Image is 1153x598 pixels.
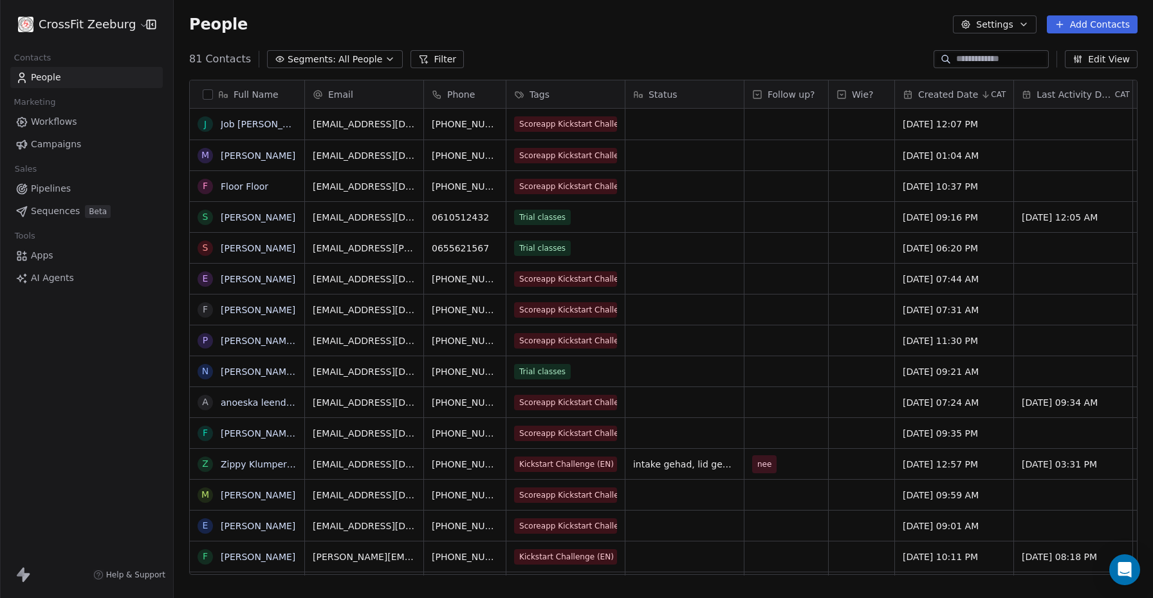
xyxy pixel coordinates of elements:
[514,271,617,287] span: Scoreapp Kickstart Challenge
[895,80,1013,108] div: Created DateCAT
[918,88,978,101] span: Created Date
[514,148,617,163] span: Scoreapp Kickstart Challenge
[313,304,416,316] span: [EMAIL_ADDRESS][DOMAIN_NAME]
[203,426,208,440] div: f
[313,118,416,131] span: [EMAIL_ADDRESS][DOMAIN_NAME]
[313,520,416,532] span: [EMAIL_ADDRESS][DOMAIN_NAME]
[106,570,165,580] span: Help & Support
[221,367,373,377] a: [PERSON_NAME] [PERSON_NAME]
[10,178,163,199] a: Pipelines
[10,245,163,266] a: Apps
[15,14,137,35] button: CrossFit Zeeburg
[31,271,74,285] span: AI Agents
[514,395,617,410] span: Scoreapp Kickstart Challenge
[514,549,617,565] span: Kickstart Challenge (EN)
[221,243,295,253] a: [PERSON_NAME]
[432,365,498,378] span: [PHONE_NUMBER]
[221,397,300,408] a: anoeska leenders
[203,210,208,224] div: S
[31,182,71,195] span: Pipelines
[514,116,617,132] span: Scoreapp Kickstart Challenge
[1065,50,1138,68] button: Edit View
[203,334,208,347] div: P
[288,53,336,66] span: Segments:
[953,15,1036,33] button: Settings
[649,88,678,101] span: Status
[829,80,894,108] div: Wie?
[313,396,416,409] span: [EMAIL_ADDRESS][DOMAIN_NAME]
[221,119,312,129] a: Job [PERSON_NAME]
[903,242,1006,255] span: [DATE] 06:20 PM
[31,138,81,151] span: Campaigns
[221,150,295,161] a: [PERSON_NAME]
[204,118,207,131] div: J
[203,179,208,193] div: F
[903,304,1006,316] span: [DATE] 07:31 AM
[203,550,208,563] div: F
[514,457,617,472] span: Kickstart Challenge (EN)
[903,550,1006,563] span: [DATE] 10:11 PM
[514,240,571,256] span: Trial classes
[432,180,498,193] span: [PHONE_NUMBER]
[39,16,136,33] span: CrossFit Zeeburg
[432,489,498,502] span: [PHONE_NUMBER]
[1014,80,1132,108] div: Last Activity DateCAT
[9,159,42,179] span: Sales
[1115,89,1130,100] span: CAT
[10,111,163,132] a: Workflows
[221,521,295,531] a: [PERSON_NAME]
[203,241,208,255] div: S
[506,80,625,108] div: Tags
[432,396,498,409] span: [PHONE_NUMBER]
[768,88,815,101] span: Follow up?
[221,212,295,222] a: [PERSON_NAME]
[221,181,268,192] a: Floor Floor
[1022,396,1125,409] span: [DATE] 09:34 AM
[744,80,828,108] div: Follow up?
[514,302,617,318] span: Scoreapp Kickstart Challenge
[432,118,498,131] span: [PHONE_NUMBER]
[313,242,416,255] span: [EMAIL_ADDRESS][PERSON_NAME][DOMAIN_NAME]
[514,333,617,349] span: Scoreapp Kickstart Challenge
[313,334,416,347] span: [EMAIL_ADDRESS][DOMAIN_NAME]
[201,149,209,162] div: M
[313,365,416,378] span: [EMAIL_ADDRESS][DOMAIN_NAME]
[8,48,57,68] span: Contacts
[633,458,736,471] span: intake gehad, lid geworden
[447,88,475,101] span: Phone
[313,180,416,193] span: [EMAIL_ADDRESS][DOMAIN_NAME]
[31,115,77,129] span: Workflows
[432,211,498,224] span: 0610512432
[903,149,1006,162] span: [DATE] 01:04 AM
[313,550,416,563] span: [PERSON_NAME][EMAIL_ADDRESS][PERSON_NAME][DOMAIN_NAME]
[1022,550,1125,563] span: [DATE] 08:18 PM
[432,304,498,316] span: [PHONE_NUMBER]
[190,109,305,575] div: grid
[190,80,304,108] div: Full Name
[18,17,33,32] img: logo%20website.jpg
[410,50,464,68] button: Filter
[903,427,1006,440] span: [DATE] 09:35 PM
[514,518,617,534] span: Scoreapp Kickstart Challenge
[903,365,1006,378] span: [DATE] 09:21 AM
[31,249,53,262] span: Apps
[313,489,416,502] span: [EMAIL_ADDRESS][DOMAIN_NAME]
[221,490,295,500] a: [PERSON_NAME]
[313,273,416,285] span: [EMAIL_ADDRESS][DOMAIN_NAME]
[221,305,295,315] a: [PERSON_NAME]
[1047,15,1138,33] button: Add Contacts
[31,204,80,218] span: Sequences
[221,428,373,439] a: [PERSON_NAME] [PERSON_NAME]
[313,211,416,224] span: [EMAIL_ADDRESS][DOMAIN_NAME]
[203,272,208,285] div: E
[10,201,163,222] a: SequencesBeta
[313,458,416,471] span: [EMAIL_ADDRESS][DOMAIN_NAME]
[852,88,873,101] span: Wie?
[93,570,165,580] a: Help & Support
[85,205,111,218] span: Beta
[432,520,498,532] span: [PHONE_NUMBER]
[8,93,61,112] span: Marketing
[313,149,416,162] span: [EMAIL_ADDRESS][DOMAIN_NAME]
[991,89,1006,100] span: CAT
[202,395,208,409] div: a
